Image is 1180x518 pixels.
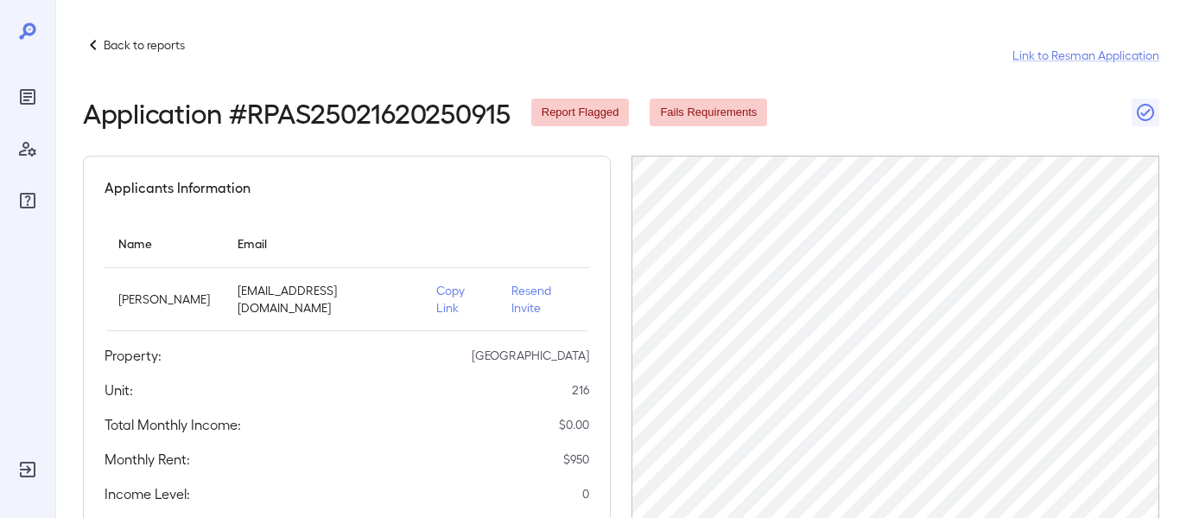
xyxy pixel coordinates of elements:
div: Manage Users [14,135,41,163]
div: Log Out [14,456,41,483]
div: Reports [14,83,41,111]
th: Email [224,219,422,268]
button: Close Report [1132,99,1159,126]
p: 0 [582,485,589,502]
div: FAQ [14,187,41,214]
p: Copy Link [436,282,484,317]
p: 216 [572,381,589,399]
h5: Total Monthly Income: [105,414,241,435]
p: $ 0.00 [559,416,589,433]
h5: Income Level: [105,483,190,504]
p: Back to reports [104,36,185,54]
span: Fails Requirements [650,105,767,121]
th: Name [105,219,224,268]
p: [GEOGRAPHIC_DATA] [472,347,589,364]
table: simple table [105,219,589,331]
h5: Property: [105,345,162,366]
span: Report Flagged [531,105,630,121]
a: Link to Resman Application [1012,47,1159,64]
h5: Unit: [105,380,133,400]
p: Resend Invite [511,282,575,317]
p: [EMAIL_ADDRESS][DOMAIN_NAME] [238,282,409,317]
h2: Application # RPAS25021620250915 [83,97,511,128]
p: $ 950 [563,451,589,468]
h5: Monthly Rent: [105,449,190,470]
p: [PERSON_NAME] [118,291,210,308]
h5: Applicants Information [105,177,251,198]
